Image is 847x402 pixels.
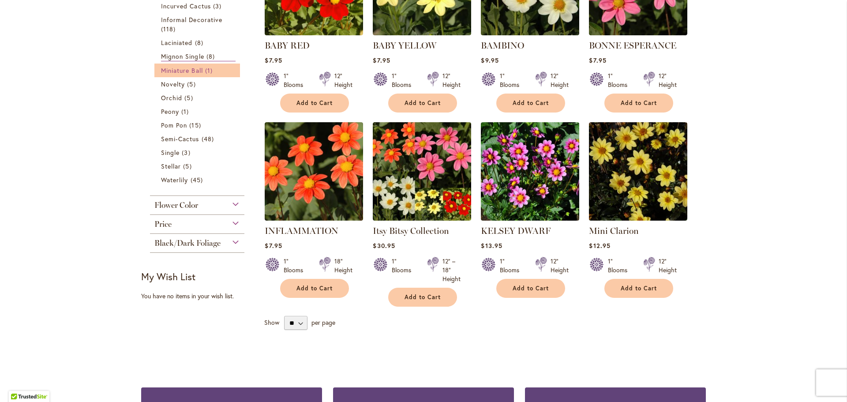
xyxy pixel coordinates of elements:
[513,99,549,107] span: Add to Cart
[500,71,525,89] div: 1" Blooms
[373,29,471,37] a: BABY YELLOW
[496,94,565,113] button: Add to Cart
[284,71,308,89] div: 1" Blooms
[621,285,657,292] span: Add to Cart
[181,107,191,116] span: 1
[161,148,180,157] span: Single
[280,94,349,113] button: Add to Cart
[161,93,236,102] a: Orchid 5
[405,293,441,301] span: Add to Cart
[481,29,579,37] a: BAMBINO
[496,279,565,298] button: Add to Cart
[161,38,193,47] span: Laciniated
[589,241,610,250] span: $12.95
[481,40,524,51] a: BAMBINO
[373,122,471,221] img: Itsy Bitsy Collection
[589,225,639,236] a: Mini Clarion
[551,257,569,274] div: 12" Height
[205,66,215,75] span: 1
[388,288,457,307] button: Add to Cart
[265,241,282,250] span: $7.95
[154,200,198,210] span: Flower Color
[442,71,461,89] div: 12" Height
[141,270,195,283] strong: My Wish List
[388,94,457,113] button: Add to Cart
[154,238,221,248] span: Black/Dark Foliage
[206,52,217,61] span: 8
[161,2,211,10] span: Incurved Cactus
[296,285,333,292] span: Add to Cart
[373,56,390,64] span: $7.95
[659,71,677,89] div: 12" Height
[608,71,633,89] div: 1" Blooms
[161,15,236,34] a: Informal Decorative 118
[191,175,205,184] span: 45
[265,214,363,222] a: INFLAMMATION
[481,56,498,64] span: $9.95
[183,162,194,171] span: 5
[161,15,222,24] span: Informal Decorative
[161,148,236,157] a: Single 3
[161,52,236,61] a: Mignon Single 8
[161,94,182,102] span: Orchid
[161,175,236,184] a: Waterlily 45
[311,318,335,327] span: per page
[265,40,310,51] a: BABY RED
[604,94,673,113] button: Add to Cart
[182,148,192,157] span: 3
[589,29,687,37] a: BONNE ESPERANCE
[392,257,416,283] div: 1" Blooms
[161,121,187,129] span: Pom Pon
[334,257,352,274] div: 18" Height
[392,71,416,89] div: 1" Blooms
[373,214,471,222] a: Itsy Bitsy Collection
[161,162,236,171] a: Stellar 5
[659,257,677,274] div: 12" Height
[161,80,185,88] span: Novelty
[187,79,198,89] span: 5
[141,292,259,301] div: You have no items in your wish list.
[280,279,349,298] button: Add to Cart
[608,257,633,274] div: 1" Blooms
[604,279,673,298] button: Add to Cart
[161,79,236,89] a: Novelty 5
[265,122,363,221] img: INFLAMMATION
[589,40,676,51] a: BONNE ESPERANCE
[265,29,363,37] a: BABY RED
[161,176,188,184] span: Waterlily
[513,285,549,292] span: Add to Cart
[161,1,236,11] a: Incurved Cactus 3
[265,225,338,236] a: INFLAMMATION
[481,214,579,222] a: KELSEY DWARF
[442,257,461,283] div: 12" – 18" Height
[7,371,31,395] iframe: Launch Accessibility Center
[481,122,579,221] img: KELSEY DWARF
[161,107,236,116] a: Peony 1
[551,71,569,89] div: 12" Height
[161,162,181,170] span: Stellar
[154,219,172,229] span: Price
[161,52,204,60] span: Mignon Single
[213,1,224,11] span: 3
[195,38,206,47] span: 8
[161,120,236,130] a: Pom Pon 15
[161,135,199,143] span: Semi-Cactus
[161,66,203,75] span: Miniature Ball
[284,257,308,274] div: 1" Blooms
[161,24,178,34] span: 118
[184,93,195,102] span: 5
[264,318,279,327] span: Show
[589,122,687,221] img: Mini Clarion
[265,56,282,64] span: $7.95
[161,38,236,47] a: Laciniated 8
[202,134,216,143] span: 48
[161,107,179,116] span: Peony
[161,66,236,75] a: Miniature Ball 1
[373,225,449,236] a: Itsy Bitsy Collection
[589,56,606,64] span: $7.95
[161,134,236,143] a: Semi-Cactus 48
[405,99,441,107] span: Add to Cart
[481,225,551,236] a: KELSEY DWARF
[621,99,657,107] span: Add to Cart
[189,120,203,130] span: 15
